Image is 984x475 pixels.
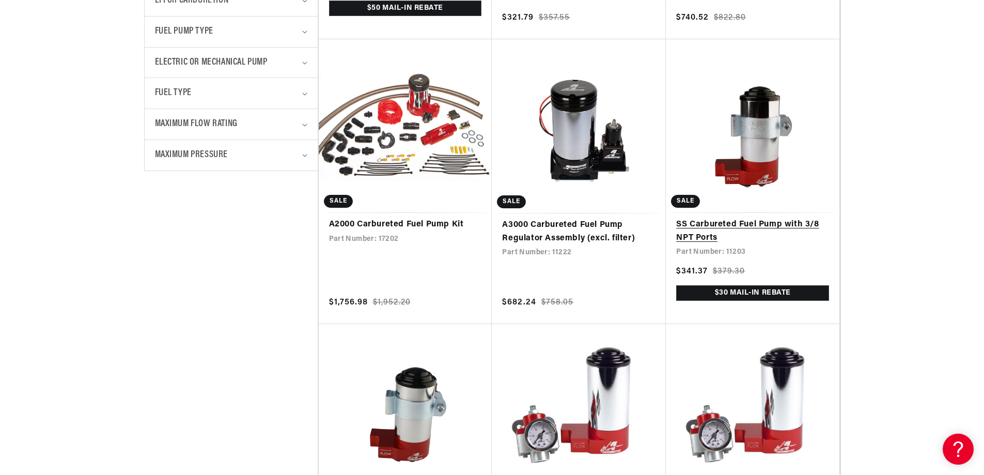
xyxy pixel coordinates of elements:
[155,55,268,70] span: Electric or Mechanical Pump
[155,48,307,78] summary: Electric or Mechanical Pump (0 selected)
[502,219,655,245] a: A3000 Carbureted Fuel Pump Regulator Assembly (excl. filter)
[676,218,829,244] a: SS Carbureted Fuel Pump with 3/8 NPT Ports
[329,218,482,232] a: A2000 Carbureted Fuel Pump Kit
[155,17,307,47] summary: Fuel Pump Type (0 selected)
[155,140,307,171] summary: Maximum Pressure (0 selected)
[155,78,307,109] summary: Fuel Type (0 selected)
[155,86,192,101] span: Fuel Type
[155,148,228,163] span: Maximum Pressure
[155,24,213,39] span: Fuel Pump Type
[155,109,307,140] summary: Maximum Flow Rating (0 selected)
[155,117,238,132] span: Maximum Flow Rating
